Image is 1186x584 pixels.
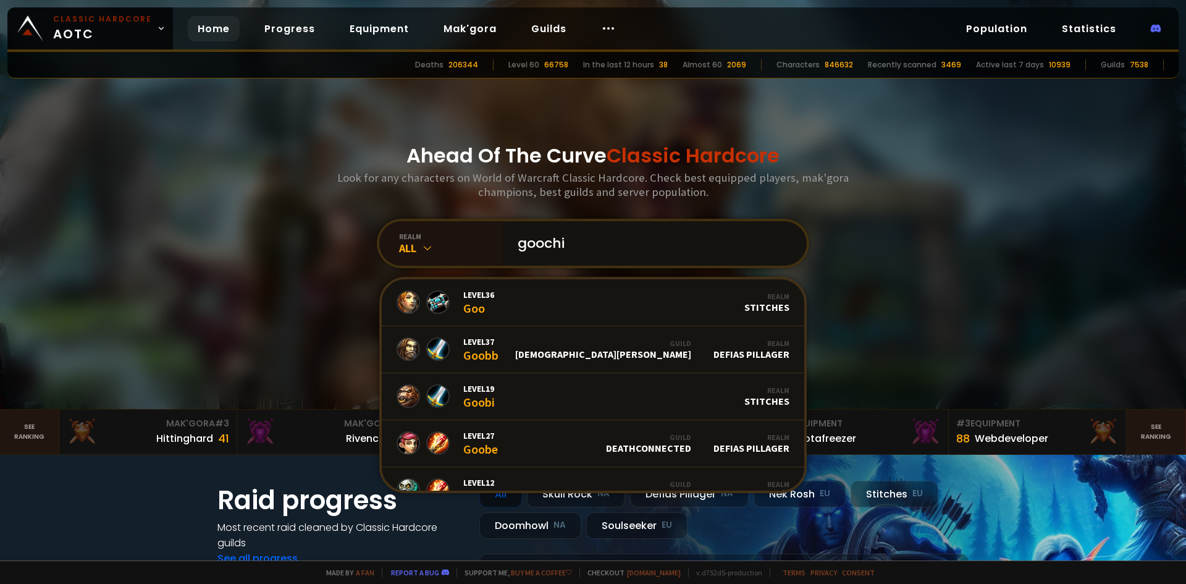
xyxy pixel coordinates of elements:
div: Goobe [463,430,498,457]
span: v. d752d5 - production [688,568,762,577]
a: Equipment [340,16,419,41]
h1: Ahead Of The Curve [406,141,780,171]
a: Level19GoobiRealmStitches [382,373,804,420]
div: Goobb [463,336,498,363]
small: NA [721,488,733,500]
div: 66758 [544,59,568,70]
a: Terms [783,568,805,577]
div: Realm [713,433,789,442]
span: Checkout [579,568,681,577]
span: Level 37 [463,336,498,347]
h4: Most recent raid cleaned by Classic Hardcore guilds [217,520,465,551]
a: Guilds [521,16,576,41]
small: EU [820,488,830,500]
div: Rivench [346,431,385,446]
h1: Raid progress [217,481,465,520]
a: Buy me a coffee [511,568,572,577]
div: Guild [515,339,691,348]
div: All [479,481,522,507]
div: Guilds [1101,59,1125,70]
span: Level 12 [463,477,496,488]
span: Level 36 [463,289,494,300]
div: Almost 60 [683,59,722,70]
div: Silver Bullets [619,480,691,501]
div: Guild [619,480,691,489]
div: Realm [713,339,789,348]
div: Defias Pillager [713,433,789,454]
a: #3Equipment88Webdeveloper [949,410,1127,454]
div: Soulseeker [586,512,688,539]
span: # 3 [956,417,970,430]
a: Classic HardcoreAOTC [7,7,173,49]
span: Classic Hardcore [607,142,780,169]
div: Realm [744,386,789,395]
div: Defias Pillager [630,481,749,507]
a: Consent [842,568,875,577]
div: Characters [776,59,820,70]
div: Defias Pillager [713,480,789,501]
div: Mak'Gora [67,417,229,430]
small: EU [912,488,923,500]
a: Privacy [810,568,837,577]
a: Statistics [1052,16,1126,41]
small: Classic Hardcore [53,14,152,25]
a: [DOMAIN_NAME] [627,568,681,577]
div: Equipment [778,417,941,430]
small: EU [662,519,672,531]
div: Notafreezer [797,431,856,446]
div: 88 [956,430,970,447]
div: Stitches [744,386,789,407]
a: a fan [356,568,374,577]
a: Mak'gora [434,16,507,41]
div: Goobi [463,383,495,410]
div: Webdeveloper [975,431,1048,446]
div: Deaths [415,59,444,70]
small: NA [597,488,610,500]
a: Level27GoobeGuildDeathconnectedRealmDefias Pillager [382,420,804,467]
a: Level12GoobrGuildSilver BulletsRealmDefias Pillager [382,467,804,514]
a: Seeranking [1127,410,1186,454]
div: Guild [606,433,691,442]
span: # 3 [215,417,229,430]
div: Doomhowl [479,512,581,539]
small: NA [553,519,566,531]
div: Hittinghard [156,431,213,446]
div: Level 60 [508,59,539,70]
div: Realm [713,480,789,489]
div: 7538 [1130,59,1148,70]
div: Goo [463,289,494,316]
a: Level37GoobbGuild[DEMOGRAPHIC_DATA][PERSON_NAME]RealmDefias Pillager [382,326,804,373]
span: Support me, [456,568,572,577]
div: 2069 [727,59,746,70]
div: 38 [659,59,668,70]
a: Home [188,16,240,41]
a: Level36GooRealmStitches [382,279,804,326]
a: #2Equipment88Notafreezer [771,410,949,454]
div: Realm [744,292,789,301]
a: Report a bug [391,568,439,577]
div: Deathconnected [606,433,691,454]
div: 3469 [941,59,961,70]
div: Equipment [956,417,1119,430]
div: Recently scanned [868,59,936,70]
span: AOTC [53,14,152,43]
div: Stitches [851,481,938,507]
div: Skull Rock [527,481,625,507]
div: Active last 7 days [976,59,1044,70]
span: Level 19 [463,383,495,394]
div: 10939 [1049,59,1070,70]
a: Mak'Gora#3Hittinghard41 [59,410,237,454]
div: Mak'Gora [245,417,407,430]
span: Made by [319,568,374,577]
input: Search a character... [510,221,792,266]
a: See all progress [217,551,298,565]
div: [DEMOGRAPHIC_DATA][PERSON_NAME] [515,339,691,360]
a: Population [956,16,1037,41]
div: In the last 12 hours [583,59,654,70]
h3: Look for any characters on World of Warcraft Classic Hardcore. Check best equipped players, mak'g... [332,171,854,199]
div: realm [399,232,503,241]
div: 846632 [825,59,853,70]
a: Progress [254,16,325,41]
div: 41 [218,430,229,447]
span: Level 27 [463,430,498,441]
